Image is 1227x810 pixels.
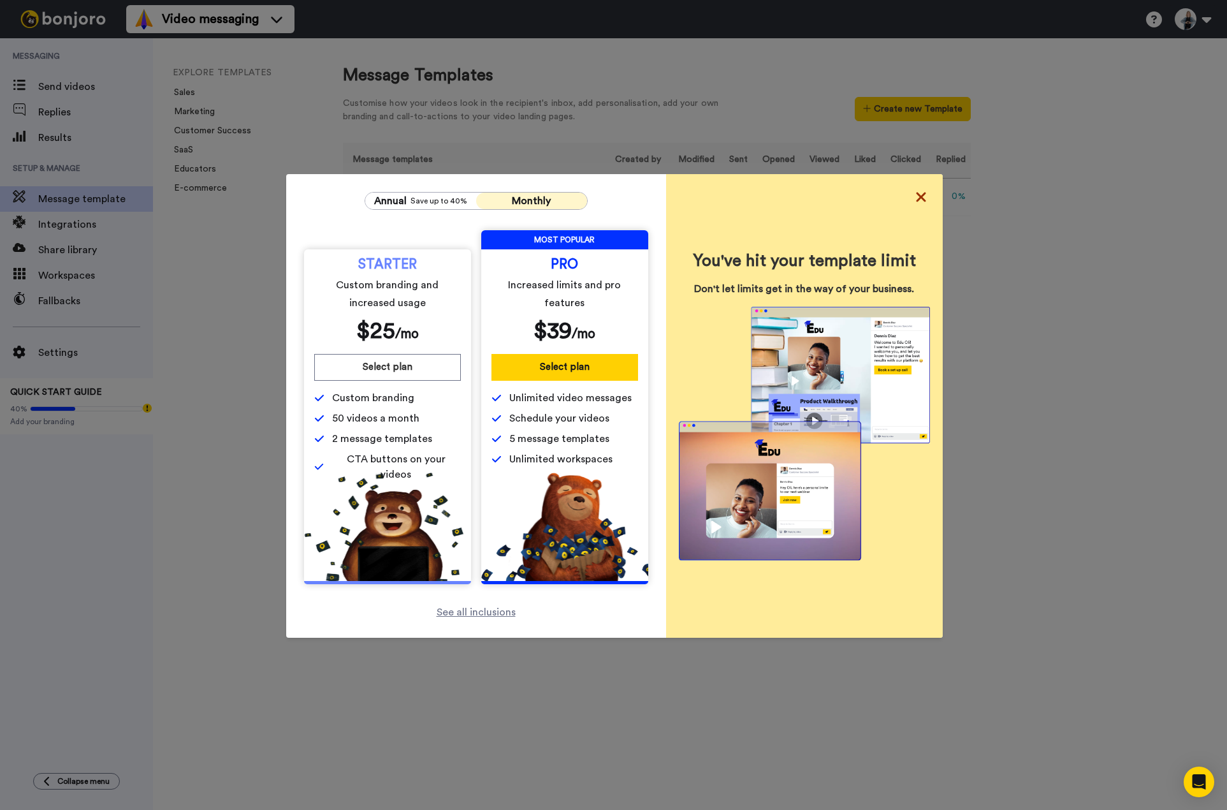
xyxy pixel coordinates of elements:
[331,452,460,482] span: CTA buttons on your videos
[481,473,648,581] img: b5b10b7112978f982230d1107d8aada4.png
[679,281,930,297] span: Don't let limits get in the way of your business.
[509,411,609,426] span: Schedule your videos
[332,431,432,446] span: 2 message templates
[572,327,595,341] span: /mo
[679,307,930,560] img: You've hit your template limit
[534,320,572,342] span: $ 39
[509,390,632,406] span: Unlimited video messages
[481,230,648,249] span: MOST POPULAR
[358,260,417,270] span: STARTER
[314,354,461,381] button: Select plan
[356,320,395,342] span: $ 25
[395,327,419,341] span: /mo
[512,196,551,206] span: Monthly
[509,431,609,446] span: 5 message templates
[304,473,471,581] img: 5112517b2a94bd7fef09f8ca13467cef.png
[316,276,458,312] span: Custom branding and increased usage
[491,354,638,381] button: Select plan
[365,193,476,209] button: AnnualSave up to 40%
[493,276,635,312] span: Increased limits and pro features
[1184,767,1214,797] div: Open Intercom Messenger
[437,605,516,620] a: See all inclusions
[551,260,578,270] span: PRO
[332,411,419,426] span: 50 videos a month
[509,452,613,467] span: Unlimited workspaces
[374,193,407,209] span: Annual
[476,193,587,209] button: Monthly
[332,390,414,406] span: Custom branding
[410,196,467,206] span: Save up to 40%
[679,251,930,271] span: You've hit your template limit
[437,607,516,617] span: See all inclusions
